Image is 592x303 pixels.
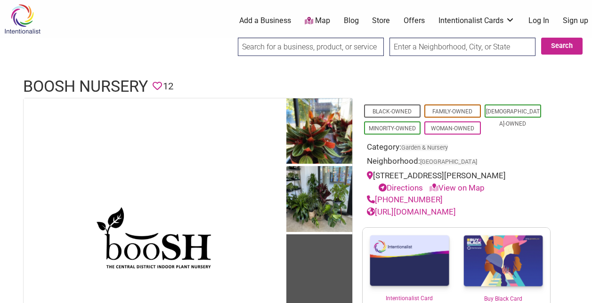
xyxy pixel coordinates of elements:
a: Family-Owned [432,108,472,115]
div: Category: [367,141,546,156]
a: Garden & Nursery [401,144,448,151]
a: [URL][DOMAIN_NAME] [367,207,456,216]
a: Add a Business [239,16,291,26]
div: [STREET_ADDRESS][PERSON_NAME] [367,170,546,194]
a: Store [372,16,390,26]
div: Neighborhood: [367,155,546,170]
span: 12 [163,79,173,94]
h1: booSH Nursery [23,75,148,98]
a: [DEMOGRAPHIC_DATA]-Owned [486,108,540,127]
a: Blog [344,16,359,26]
a: Intentionalist Cards [438,16,515,26]
a: Black-Owned [373,108,412,115]
a: Intentionalist Card [363,228,456,303]
a: Sign up [563,16,588,26]
a: Offers [404,16,425,26]
a: [PHONE_NUMBER] [367,195,443,204]
input: Enter a Neighborhood, City, or State [389,38,535,56]
a: Log In [528,16,549,26]
img: Intentionalist Card [363,228,456,294]
input: Search for a business, product, or service [238,38,384,56]
a: Buy Black Card [456,228,550,303]
button: Search [541,38,583,55]
a: Map [305,16,330,26]
a: Directions [379,183,423,192]
a: Woman-Owned [431,125,474,132]
a: View on Map [430,183,485,192]
img: Buy Black Card [456,228,550,295]
span: [GEOGRAPHIC_DATA] [420,159,477,165]
a: Minority-Owned [369,125,416,132]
